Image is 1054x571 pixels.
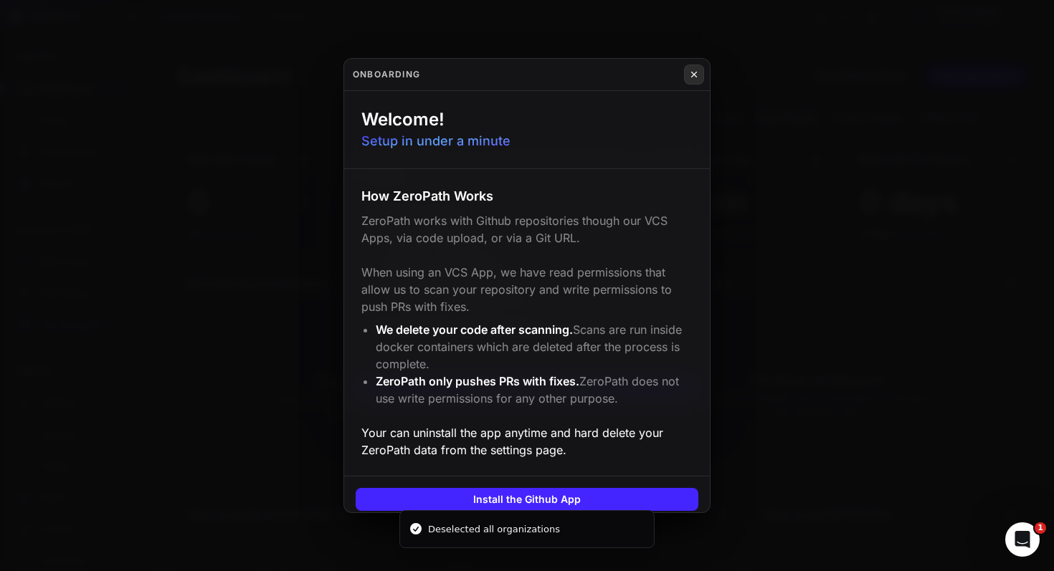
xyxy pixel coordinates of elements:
[376,373,693,407] li: ZeroPath does not use write permissions for any other purpose.
[361,186,493,206] h3: How ZeroPath Works
[428,522,560,537] div: Deselected all organizations
[361,424,693,459] p: Your can uninstall the app anytime and hard delete your ZeroPath data from the settings page.
[1035,522,1046,534] span: 1
[361,108,445,131] h1: Welcome!
[356,488,698,511] button: Install the Github App
[1005,522,1040,557] iframe: Intercom live chat
[353,69,420,80] h4: Onboarding
[361,131,511,151] p: Setup in under a minute
[376,321,693,373] li: Scans are run inside docker containers which are deleted after the process is complete.
[376,322,573,337] span: We delete your code after scanning.
[376,374,579,388] span: ZeroPath only pushes PRs with fixes.
[361,212,693,315] p: ZeroPath works with Github repositories though our VCS Apps, via code upload, or via a Git URL. W...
